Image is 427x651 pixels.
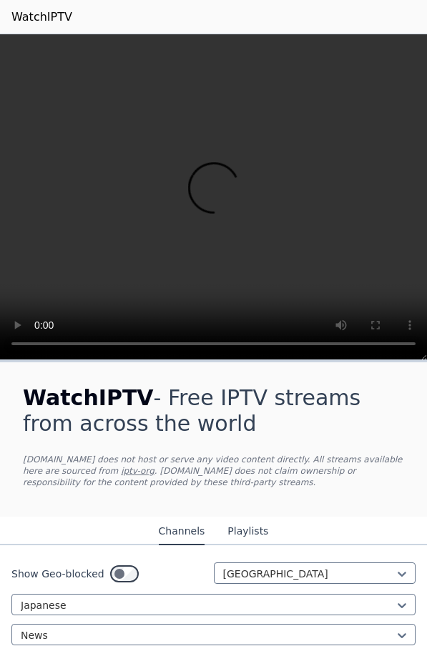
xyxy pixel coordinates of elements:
[11,9,72,26] a: WatchIPTV
[23,385,154,410] span: WatchIPTV
[159,518,205,545] button: Channels
[11,567,104,581] label: Show Geo-blocked
[23,454,404,488] p: [DOMAIN_NAME] does not host or serve any video content directly. All streams available here are s...
[23,385,404,437] h1: - Free IPTV streams from across the world
[121,466,154,476] a: iptv-org
[227,518,268,545] button: Playlists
